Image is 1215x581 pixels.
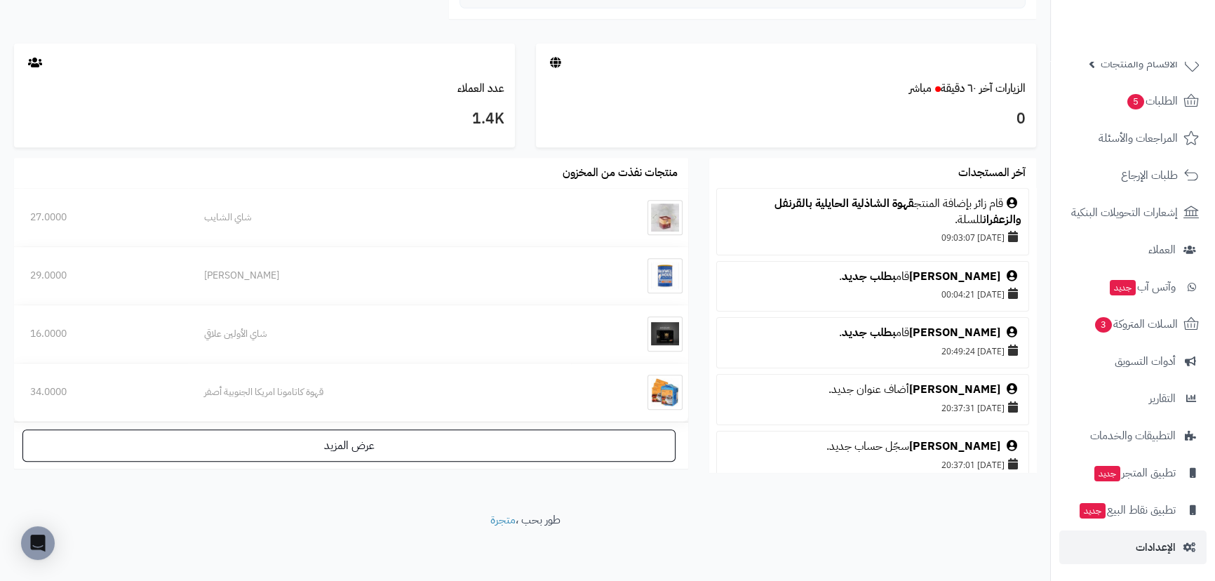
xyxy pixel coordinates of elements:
[22,429,676,462] a: عرض المزيد
[1148,240,1176,260] span: العملاء
[1126,91,1178,111] span: الطلبات
[1059,159,1207,192] a: طلبات الإرجاع
[958,167,1026,180] h3: آخر المستجدات
[647,316,683,352] img: شاي الأولين علاقي
[30,385,172,399] div: 34.0000
[1059,530,1207,564] a: الإعدادات
[1071,203,1178,222] span: إشعارات التحويلات البنكية
[724,227,1021,247] div: [DATE] 09:03:07
[30,211,172,225] div: 27.0000
[1078,500,1176,520] span: تطبيق نقاط البيع
[1108,277,1176,297] span: وآتس آب
[647,375,683,410] img: قهوة كاتامونا امريكا الجنوبية أصفر
[909,80,932,97] small: مباشر
[1110,280,1136,295] span: جديد
[1059,419,1207,453] a: التطبيقات والخدمات
[842,324,896,341] a: بطلب جديد
[1059,345,1207,378] a: أدوات التسويق
[774,195,1021,228] a: قهوة الشاذلية الحايلية بالقرنفل والزعفران
[724,382,1021,398] div: أضاف عنوان جديد.
[909,80,1026,97] a: الزيارات آخر ٦٠ دقيقةمباشر
[204,327,555,341] div: شاي الأولين علاقي
[1093,463,1176,483] span: تطبيق المتجر
[1099,128,1178,148] span: المراجعات والأسئلة
[724,269,1021,285] div: قام .
[21,526,55,560] div: Open Intercom Messenger
[1080,503,1106,519] span: جديد
[647,258,683,293] img: ماكسويل هاوس مديم
[1059,307,1207,341] a: السلات المتروكة3
[204,269,555,283] div: [PERSON_NAME]
[842,268,896,285] a: بطلب جديد
[1101,54,1178,74] span: الأقسام والمنتجات
[909,438,1000,455] a: [PERSON_NAME]
[1094,466,1120,481] span: جديد
[1059,84,1207,118] a: الطلبات5
[1094,314,1178,334] span: السلات المتروكة
[1059,382,1207,415] a: التقارير
[30,327,172,341] div: 16.0000
[30,269,172,283] div: 29.0000
[647,200,683,235] img: شاي الشايب
[1149,389,1176,408] span: التقارير
[1095,317,1112,333] span: 3
[490,512,516,528] a: متجرة
[1136,537,1176,557] span: الإعدادات
[204,211,555,225] div: شاي الشايب
[1115,352,1176,371] span: أدوات التسويق
[724,341,1021,361] div: [DATE] 20:49:24
[724,196,1021,228] div: قام زائر بإضافة المنتج للسلة.
[724,455,1021,474] div: [DATE] 20:37:01
[563,167,678,180] h3: منتجات نفذت من المخزون
[1127,94,1144,109] span: 5
[1121,166,1178,185] span: طلبات الإرجاع
[1120,36,1202,65] img: logo-2.png
[546,107,1026,131] h3: 0
[1090,426,1176,446] span: التطبيقات والخدمات
[25,107,504,131] h3: 1.4K
[1059,196,1207,229] a: إشعارات التحويلات البنكية
[1059,456,1207,490] a: تطبيق المتجرجديد
[909,268,1000,285] a: [PERSON_NAME]
[724,325,1021,341] div: قام .
[909,324,1000,341] a: [PERSON_NAME]
[457,80,504,97] a: عدد العملاء
[1059,493,1207,527] a: تطبيق نقاط البيعجديد
[909,381,1000,398] a: [PERSON_NAME]
[204,385,555,399] div: قهوة كاتامونا امريكا الجنوبية أصفر
[724,439,1021,455] div: سجّل حساب جديد.
[1059,270,1207,304] a: وآتس آبجديد
[724,284,1021,304] div: [DATE] 00:04:21
[1059,233,1207,267] a: العملاء
[1059,121,1207,155] a: المراجعات والأسئلة
[724,398,1021,418] div: [DATE] 20:37:31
